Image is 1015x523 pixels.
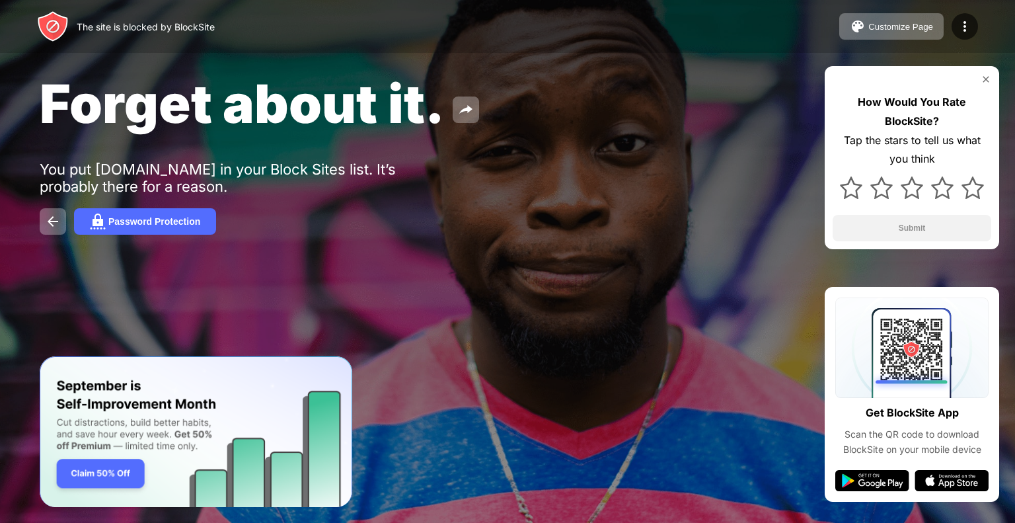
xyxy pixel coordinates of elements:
[40,161,448,195] div: You put [DOMAIN_NAME] in your Block Sites list. It’s probably there for a reason.
[957,19,973,34] img: menu-icon.svg
[108,216,200,227] div: Password Protection
[833,131,991,169] div: Tap the stars to tell us what you think
[90,214,106,229] img: password.svg
[931,177,954,199] img: star.svg
[840,177,862,199] img: star.svg
[74,208,216,235] button: Password Protection
[45,214,61,229] img: back.svg
[833,93,991,131] div: How Would You Rate BlockSite?
[835,298,989,398] img: qrcode.svg
[901,177,923,199] img: star.svg
[915,470,989,491] img: app-store.svg
[40,71,445,136] span: Forget about it.
[835,427,989,457] div: Scan the QR code to download BlockSite on your mobile device
[77,21,215,32] div: The site is blocked by BlockSite
[981,74,991,85] img: rate-us-close.svg
[833,215,991,241] button: Submit
[961,177,984,199] img: star.svg
[835,470,909,491] img: google-play.svg
[40,356,352,508] iframe: Banner
[866,403,959,422] div: Get BlockSite App
[870,177,893,199] img: star.svg
[839,13,944,40] button: Customize Page
[868,22,933,32] div: Customize Page
[458,102,474,118] img: share.svg
[37,11,69,42] img: header-logo.svg
[850,19,866,34] img: pallet.svg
